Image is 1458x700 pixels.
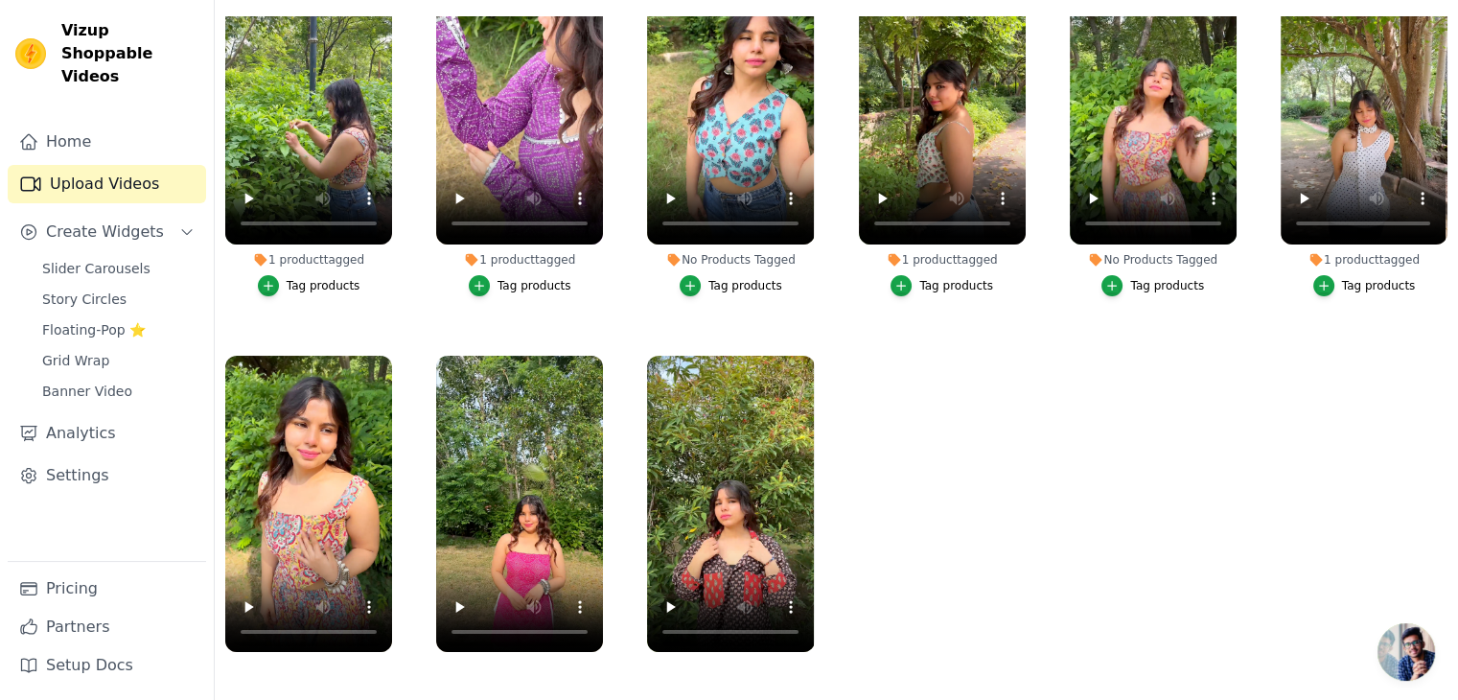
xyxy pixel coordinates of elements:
div: Open chat [1377,623,1435,681]
button: Tag products [891,275,993,296]
button: Tag products [258,275,360,296]
div: Tag products [1342,278,1416,293]
a: Floating-Pop ⭐ [31,316,206,343]
div: No Products Tagged [647,252,814,268]
span: Banner Video [42,382,132,401]
span: Slider Carousels [42,259,150,278]
a: Setup Docs [8,646,206,685]
div: 1 product tagged [436,252,603,268]
a: Story Circles [31,286,206,313]
a: Slider Carousels [31,255,206,282]
a: Home [8,123,206,161]
span: Vizup Shoppable Videos [61,19,198,88]
a: Partners [8,608,206,646]
a: Grid Wrap [31,347,206,374]
a: Analytics [8,414,206,453]
button: Tag products [469,275,571,296]
div: 1 product tagged [225,252,392,268]
span: Grid Wrap [42,351,109,370]
img: Vizup [15,38,46,69]
button: Create Widgets [8,213,206,251]
a: Settings [8,456,206,495]
a: Pricing [8,570,206,608]
div: Tag products [498,278,571,293]
div: No Products Tagged [1070,252,1237,268]
span: Floating-Pop ⭐ [42,320,146,339]
button: Tag products [680,275,782,296]
div: Tag products [1130,278,1204,293]
div: Tag products [287,278,360,293]
a: Banner Video [31,378,206,405]
button: Tag products [1313,275,1416,296]
div: Tag products [919,278,993,293]
div: 1 product tagged [1281,252,1447,268]
a: Upload Videos [8,165,206,203]
span: Create Widgets [46,221,164,244]
span: Story Circles [42,290,127,309]
button: Tag products [1101,275,1204,296]
div: Tag products [708,278,782,293]
div: 1 product tagged [859,252,1026,268]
